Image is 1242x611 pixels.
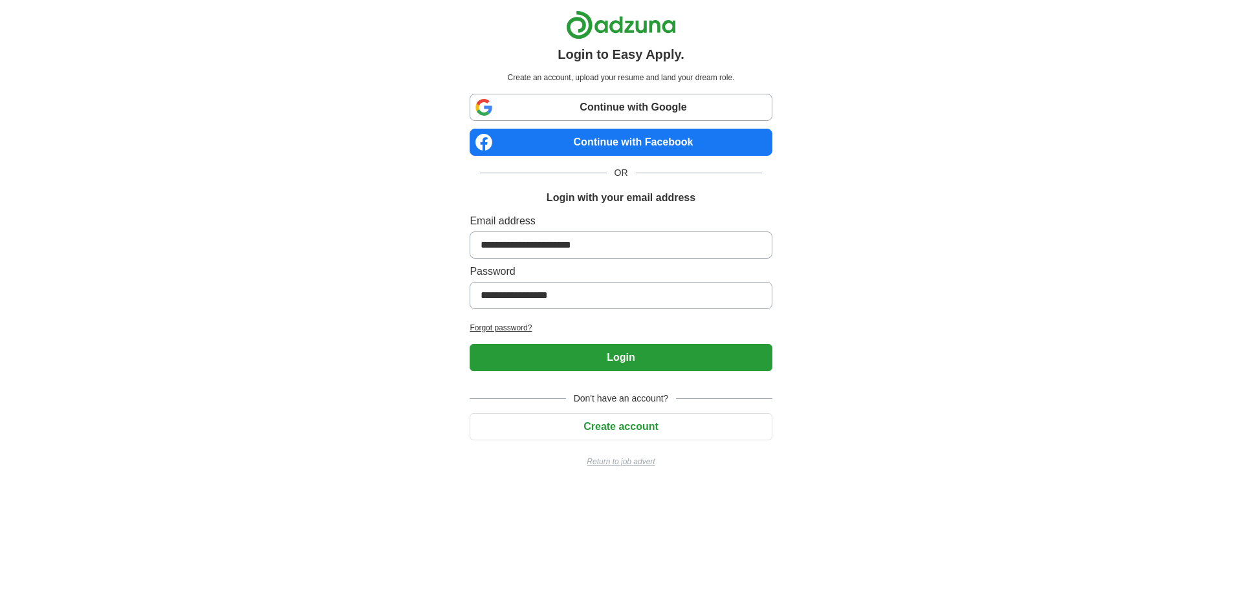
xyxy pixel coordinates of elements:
img: Adzuna logo [566,10,676,39]
span: Don't have an account? [566,392,677,405]
a: Continue with Google [470,94,772,121]
h1: Login to Easy Apply. [558,45,684,64]
a: Forgot password? [470,322,772,334]
button: Login [470,344,772,371]
p: Create an account, upload your resume and land your dream role. [472,72,769,83]
a: Continue with Facebook [470,129,772,156]
button: Create account [470,413,772,440]
a: Create account [470,421,772,432]
label: Email address [470,213,772,229]
a: Return to job advert [470,456,772,467]
h1: Login with your email address [547,190,695,206]
label: Password [470,264,772,279]
span: OR [607,166,636,180]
